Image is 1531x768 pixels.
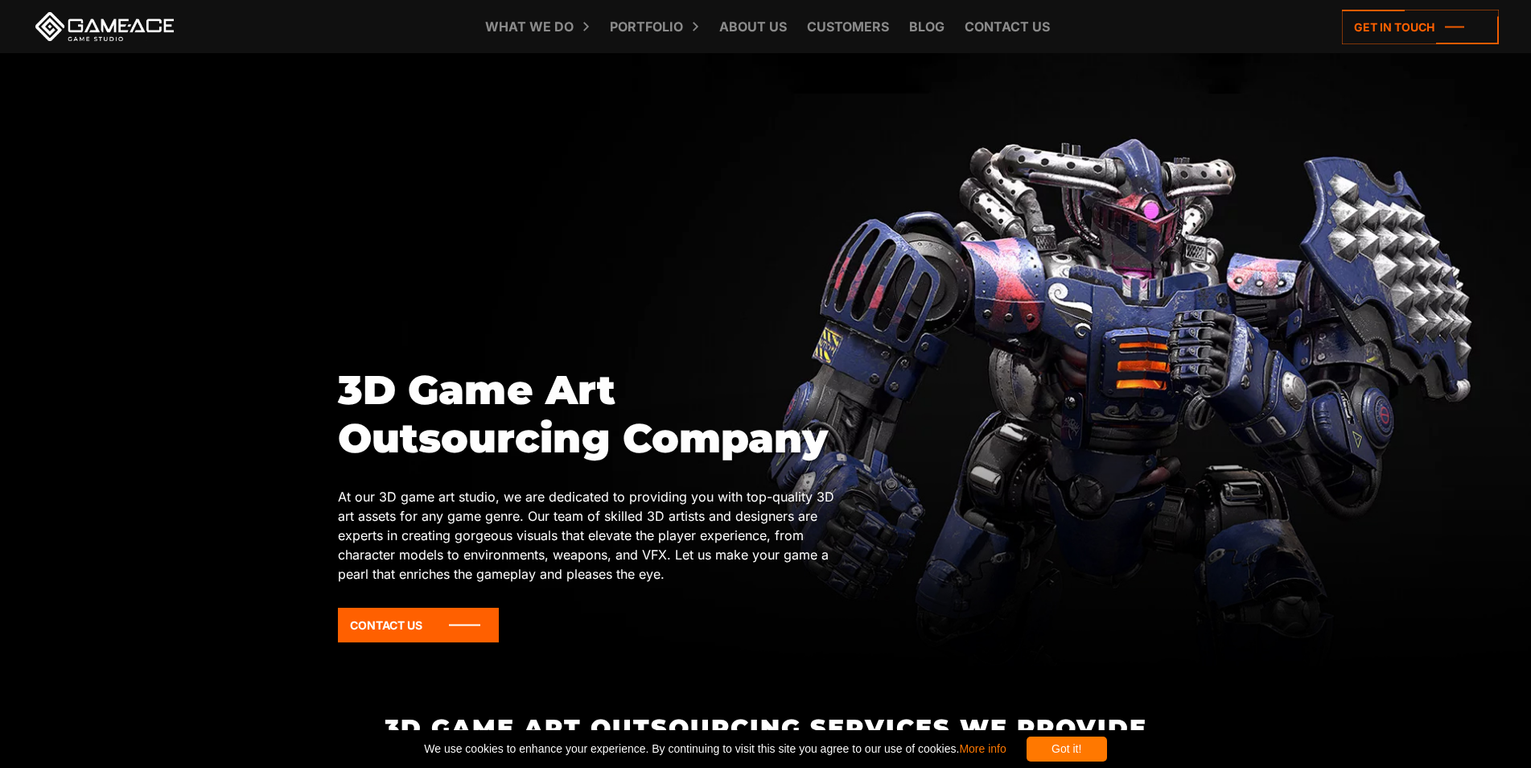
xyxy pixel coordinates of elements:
a: Contact Us [338,608,499,642]
a: Get in touch [1342,10,1499,44]
h1: 3D Game Art Outsourcing Company [338,366,851,463]
div: Got it! [1027,737,1107,762]
a: More info [959,742,1006,755]
span: We use cookies to enhance your experience. By continuing to visit this site you agree to our use ... [424,737,1006,762]
p: At our 3D game art studio, we are dedicated to providing you with top-quality 3D art assets for a... [338,487,851,584]
h2: 3D Game Art Outsourcing Services We Provide [337,715,1194,741]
